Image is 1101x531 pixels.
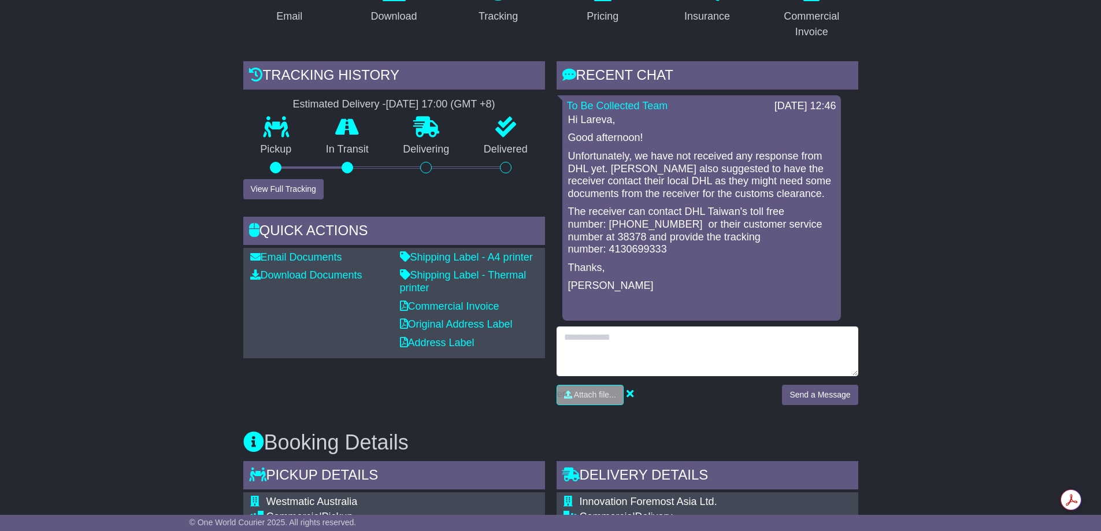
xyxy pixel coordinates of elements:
span: Innovation Foremost Asia Ltd. [580,496,717,507]
div: Delivery [580,511,841,523]
span: Commercial [580,511,635,522]
div: RECENT CHAT [557,61,858,92]
span: Commercial [266,511,322,522]
div: Tracking history [243,61,545,92]
a: To Be Collected Team [567,100,668,112]
div: Insurance [684,9,730,24]
a: Commercial Invoice [400,300,499,312]
a: Email Documents [250,251,342,263]
a: Download Documents [250,269,362,281]
p: Pickup [243,143,309,156]
p: [PERSON_NAME] [568,280,835,292]
p: Good afternoon! [568,132,835,144]
div: Pickup Details [243,461,545,492]
div: [DATE] 12:46 [774,100,836,113]
a: Shipping Label - A4 printer [400,251,533,263]
div: Pickup [266,511,455,523]
h3: Booking Details [243,431,858,454]
p: Unfortunately, we have not received any response from DHL yet. [PERSON_NAME] also suggested to ha... [568,150,835,200]
a: Original Address Label [400,318,513,330]
p: Hi Lareva, [568,114,835,127]
a: Address Label [400,337,474,348]
a: Shipping Label - Thermal printer [400,269,527,294]
span: © One World Courier 2025. All rights reserved. [190,518,357,527]
p: Delivering [386,143,467,156]
button: Send a Message [782,385,858,405]
div: Email [276,9,302,24]
p: The receiver can contact DHL Taiwan's toll free number: [PHONE_NUMBER] or their customer service ... [568,206,835,255]
span: Westmatic Australia [266,496,358,507]
div: Download [370,9,417,24]
div: Commercial Invoice [773,9,851,40]
div: Delivery Details [557,461,858,492]
button: View Full Tracking [243,179,324,199]
div: Pricing [587,9,618,24]
p: Thanks, [568,262,835,274]
div: [DATE] 17:00 (GMT +8) [386,98,495,111]
div: Estimated Delivery - [243,98,545,111]
div: Tracking [479,9,518,24]
p: In Transit [309,143,386,156]
p: Delivered [466,143,545,156]
div: Quick Actions [243,217,545,248]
